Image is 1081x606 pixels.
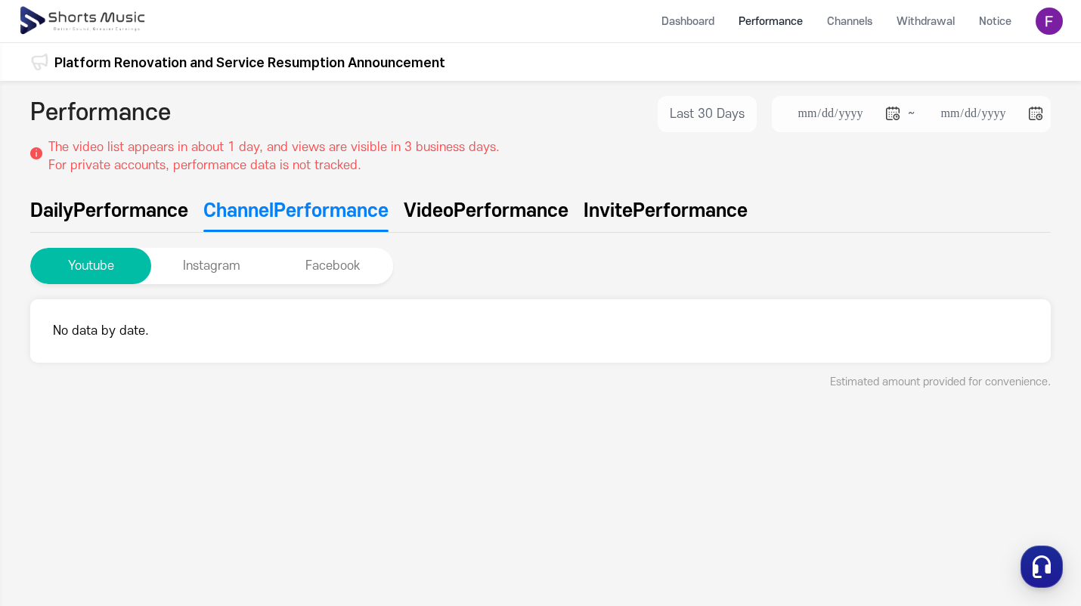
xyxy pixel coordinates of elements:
a: Settings [195,479,290,517]
p: The video list appears in about 1 day, and views are visible in 3 business days. For private acco... [48,138,500,175]
p: No data by date. [53,322,1028,340]
span: Performance [73,197,188,224]
a: Instagram [151,259,272,273]
a: Daily Performance [30,197,188,232]
a: Dashboard [649,2,726,42]
a: Channel Performance [203,197,389,232]
button: Instagram [151,248,272,284]
a: Withdrawal [884,2,967,42]
span: Channel [203,197,274,224]
span: Video [404,197,454,224]
span: Daily [30,197,73,224]
span: Performance [633,197,748,224]
span: Home [39,502,65,514]
a: Messages [100,479,195,517]
a: Facebook [272,259,393,273]
button: Facebook [272,248,393,284]
a: Home [5,479,100,517]
button: Last 30 Days [658,96,757,132]
span: Performance [454,197,568,224]
img: 설명 아이콘 [30,147,42,159]
button: Youtube [30,248,151,284]
a: Video Performance [404,197,568,232]
a: Invite Performance [584,197,748,232]
a: Platform Renovation and Service Resumption Announcement [54,52,445,73]
a: Notice [967,2,1024,42]
h2: Performance [30,96,171,132]
a: Performance [726,2,815,42]
img: 사용자 이미지 [1036,8,1063,35]
li: ~ [772,96,1051,132]
a: Youtube [30,259,151,273]
span: Settings [224,502,261,514]
span: Messages [125,502,170,515]
img: 알림 아이콘 [30,53,48,71]
div: Estimated amount provided for convenience. [30,375,1051,390]
span: Performance [274,197,389,224]
span: Invite [584,197,633,224]
a: Channels [815,2,884,42]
